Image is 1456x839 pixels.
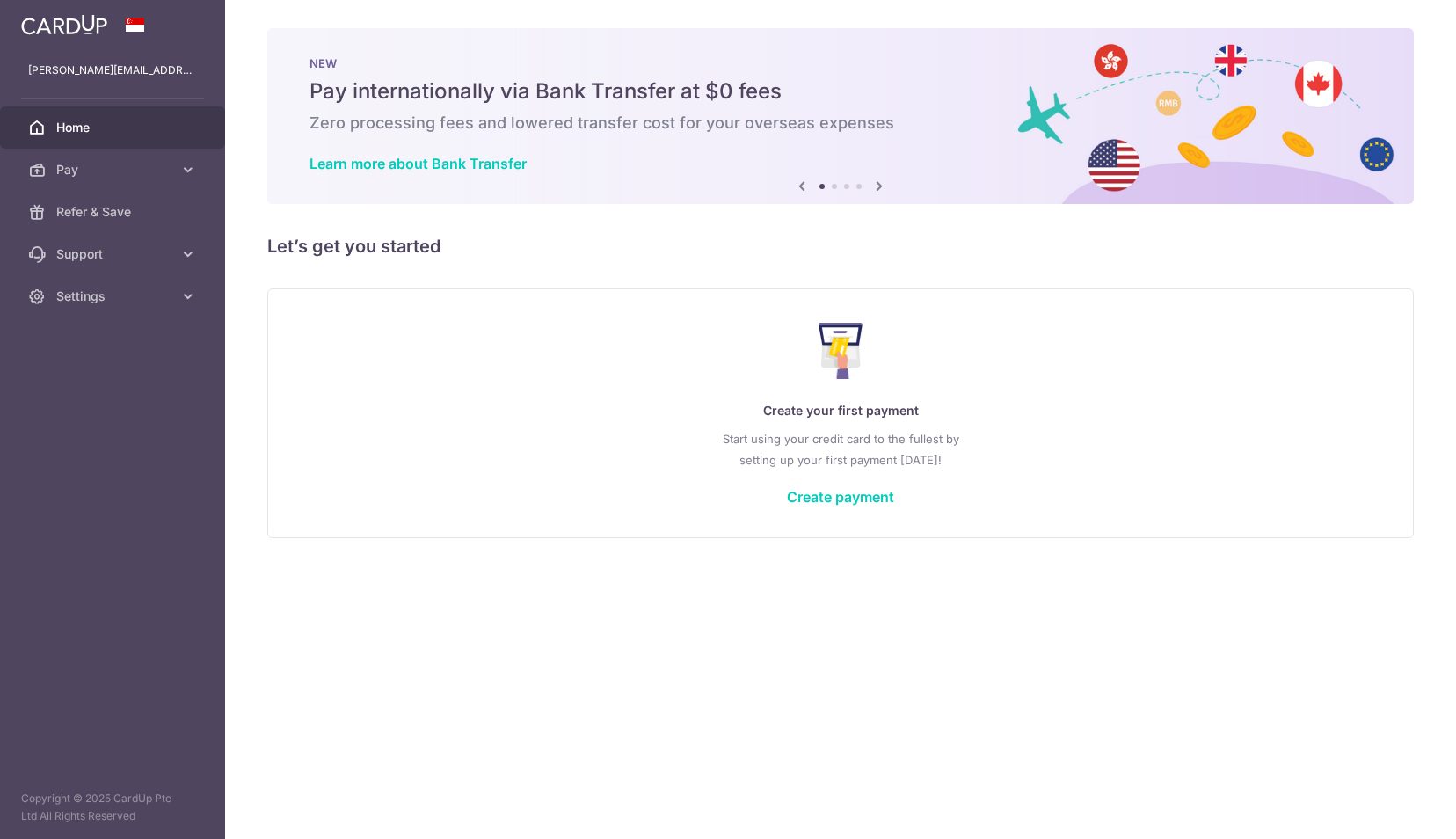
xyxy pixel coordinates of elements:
[819,323,863,379] img: Make Payment
[56,161,172,179] span: Pay
[21,14,107,35] img: CardUp
[267,232,1414,260] h5: Let’s get you started
[56,203,172,221] span: Refer & Save
[28,62,197,79] p: [PERSON_NAME][EMAIL_ADDRESS][PERSON_NAME][DOMAIN_NAME]
[56,288,172,305] span: Settings
[309,77,1372,106] h5: Pay internationally via Bank Transfer at $0 fees
[267,28,1414,204] img: Bank transfer banner
[303,400,1378,421] p: Create your first payment
[309,155,527,172] a: Learn more about Bank Transfer
[56,119,172,136] span: Home
[309,113,1372,134] h6: Zero processing fees and lowered transfer cost for your overseas expenses
[303,428,1378,471] p: Start using your credit card to the fullest by setting up your first payment [DATE]!
[309,56,1372,70] p: NEW
[787,488,894,506] a: Create payment
[56,245,172,263] span: Support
